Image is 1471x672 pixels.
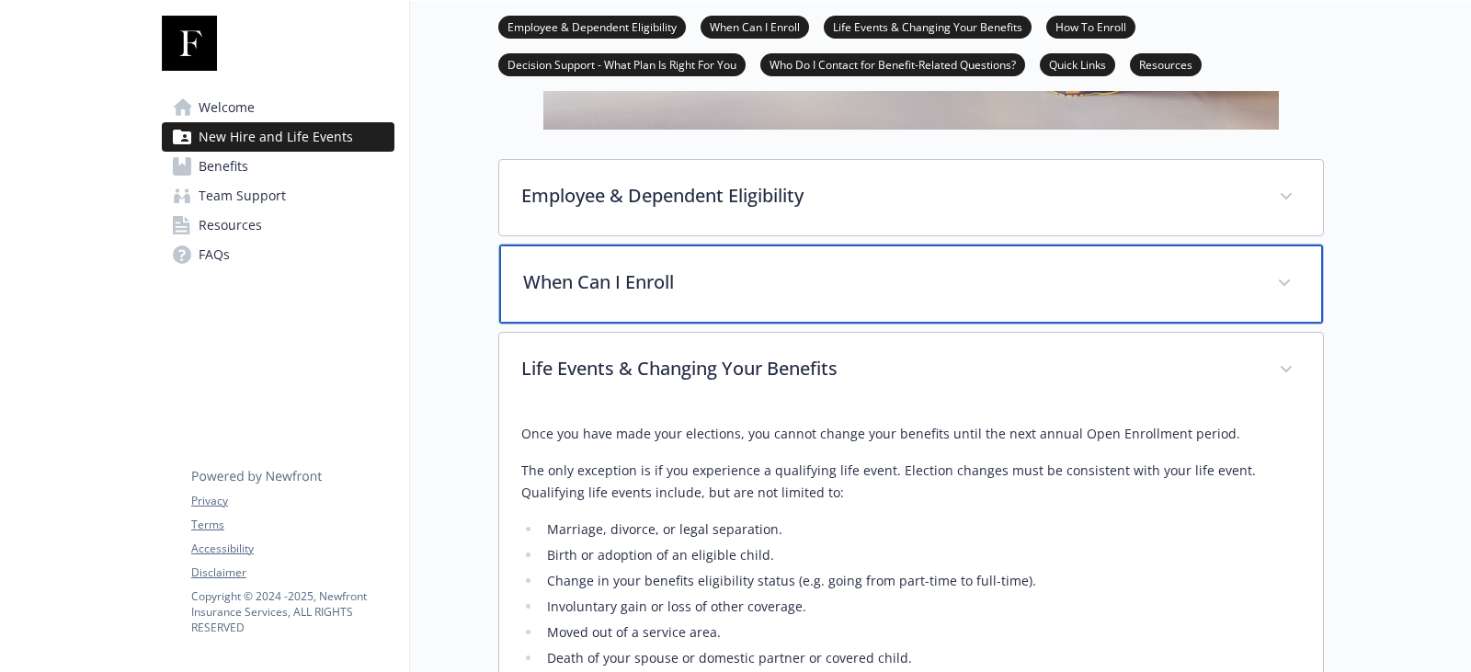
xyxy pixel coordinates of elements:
[542,647,1301,669] li: Death of your spouse or domestic partner or covered child.
[162,122,394,152] a: New Hire and Life Events
[499,333,1323,408] div: Life Events & Changing Your Benefits
[199,211,262,240] span: Resources
[521,460,1301,504] p: The only exception is if you experience a qualifying life event. Election changes must be consist...
[498,55,746,73] a: Decision Support - What Plan Is Right For You
[523,268,1255,296] p: When Can I Enroll
[162,181,394,211] a: Team Support
[542,621,1301,644] li: Moved out of a service area.
[542,518,1301,541] li: Marriage, divorce, or legal separation.
[824,17,1032,35] a: Life Events & Changing Your Benefits
[191,493,393,509] a: Privacy
[199,181,286,211] span: Team Support
[162,240,394,269] a: FAQs
[191,588,393,635] p: Copyright © 2024 - 2025 , Newfront Insurance Services, ALL RIGHTS RESERVED
[760,55,1025,73] a: Who Do I Contact for Benefit-Related Questions?
[499,160,1323,235] div: Employee & Dependent Eligibility
[191,564,393,581] a: Disclaimer
[1046,17,1135,35] a: How To Enroll
[199,93,255,122] span: Welcome
[521,355,1257,382] p: Life Events & Changing Your Benefits
[499,245,1323,324] div: When Can I Enroll
[542,544,1301,566] li: Birth or adoption of an eligible child.
[1040,55,1115,73] a: Quick Links
[199,122,353,152] span: New Hire and Life Events
[162,93,394,122] a: Welcome
[191,541,393,557] a: Accessibility
[162,152,394,181] a: Benefits
[498,17,686,35] a: Employee & Dependent Eligibility
[701,17,809,35] a: When Can I Enroll
[191,517,393,533] a: Terms
[542,596,1301,618] li: Involuntary gain or loss of other coverage.
[199,152,248,181] span: Benefits
[521,423,1301,445] p: Once you have made your elections, you cannot change your benefits until the next annual Open Enr...
[199,240,230,269] span: FAQs
[521,182,1257,210] p: Employee & Dependent Eligibility
[162,211,394,240] a: Resources
[1130,55,1202,73] a: Resources
[542,570,1301,592] li: Change in your benefits eligibility status (e.g. going from part-time to full-time).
